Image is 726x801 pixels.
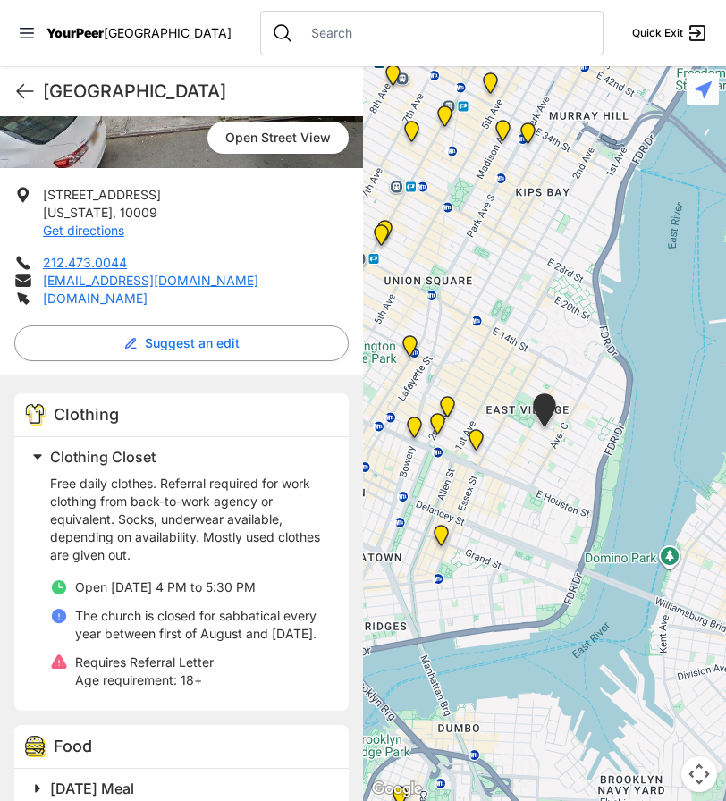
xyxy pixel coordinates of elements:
[50,448,156,466] span: Clothing Closet
[104,25,232,40] span: [GEOGRAPHIC_DATA]
[367,778,426,801] a: Open this area in Google Maps (opens a new window)
[401,121,423,149] div: New Location, Headquarters
[403,417,426,445] div: Bowery Campus
[14,325,349,361] button: Suggest an edit
[367,778,426,801] img: Google
[632,26,683,40] span: Quick Exit
[46,25,104,40] span: YourPeer
[529,393,560,434] div: Manhattan
[436,396,459,425] div: Maryhouse
[465,429,487,458] div: University Community Social Services (UCSS)
[113,205,116,220] span: ,
[374,220,396,249] div: Church of St. Francis Xavier - Front Entrance
[492,120,514,148] div: Greater New York City
[434,105,456,134] div: Headquarters
[43,79,349,104] h1: [GEOGRAPHIC_DATA]
[43,205,113,220] span: [US_STATE]
[54,405,119,424] span: Clothing
[681,756,717,792] button: Map camera controls
[370,224,393,253] div: Back of the Church
[75,672,177,687] span: Age requirement:
[382,64,404,93] div: Antonio Olivieri Drop-in Center
[430,525,452,553] div: Lower East Side Youth Drop-in Center. Yellow doors with grey buzzer on the right
[120,205,157,220] span: 10009
[632,22,708,44] a: Quick Exit
[50,475,327,564] p: Free daily clothes. Referral required for work clothing from back-to-work agency or equivalent. S...
[43,255,127,270] a: 212.473.0044
[75,607,327,643] p: The church is closed for sabbatical every year between first of August and [DATE].
[207,122,349,154] span: Open Street View
[43,223,124,238] a: Get directions
[399,335,421,364] div: Harvey Milk High School
[300,24,592,42] input: Search
[75,671,214,689] p: 18+
[54,737,92,755] span: Food
[75,579,256,594] span: Open [DATE] 4 PM to 5:30 PM
[50,780,134,797] span: [DATE] Meal
[426,413,449,442] div: St. Joseph House
[517,122,539,151] div: Mainchance Adult Drop-in Center
[43,291,148,306] a: [DOMAIN_NAME]
[43,187,161,202] span: [STREET_ADDRESS]
[46,28,232,38] a: YourPeer[GEOGRAPHIC_DATA]
[75,653,214,671] p: Requires Referral Letter
[43,273,258,288] a: [EMAIL_ADDRESS][DOMAIN_NAME]
[145,334,240,352] span: Suggest an edit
